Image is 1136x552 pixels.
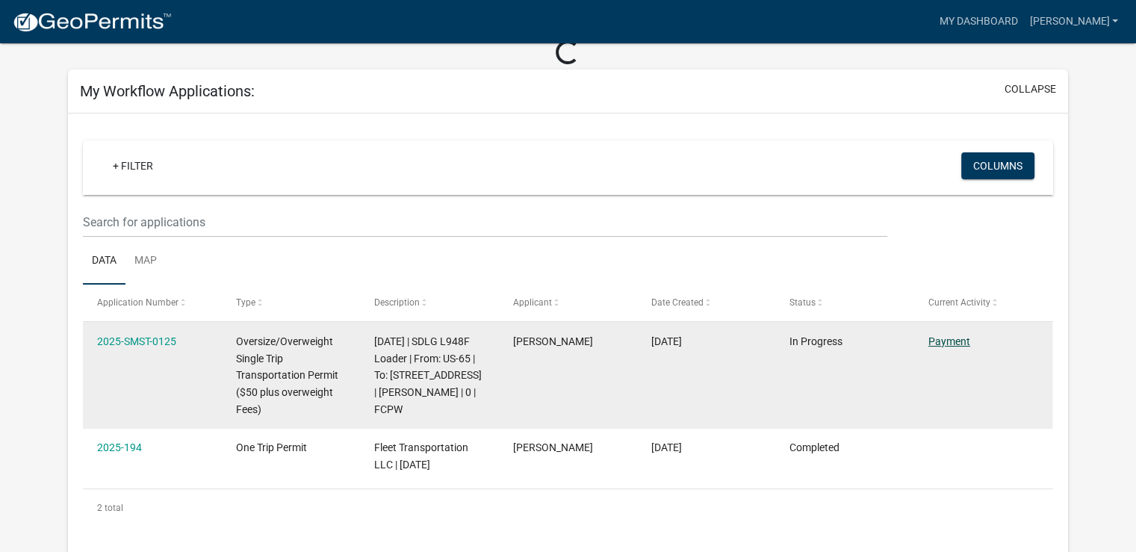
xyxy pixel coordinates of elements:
[651,441,682,453] span: 06/25/2025
[374,297,420,308] span: Description
[914,285,1052,320] datatable-header-cell: Current Activity
[68,114,1068,542] div: collapse
[97,335,176,347] a: 2025-SMST-0125
[83,238,125,285] a: Data
[80,82,255,100] h5: My Workflow Applications:
[775,285,913,320] datatable-header-cell: Status
[236,441,307,453] span: One Trip Permit
[928,335,970,347] a: Payment
[374,335,482,415] span: 08/15/2025 | SDLG L948F Loader | From: US-65 | To: 79778 County Rd. 84, Glenville | Tom | 0 | FCPW
[101,152,165,179] a: + Filter
[789,335,842,347] span: In Progress
[83,285,221,320] datatable-header-cell: Application Number
[961,152,1034,179] button: Columns
[498,285,636,320] datatable-header-cell: Applicant
[637,285,775,320] datatable-header-cell: Date Created
[513,297,552,308] span: Applicant
[236,335,338,415] span: Oversize/Overweight Single Trip Transportation Permit ($50 plus overweight Fees)
[1023,7,1124,36] a: [PERSON_NAME]
[513,335,593,347] span: Tom
[789,297,816,308] span: Status
[651,335,682,347] span: 08/15/2025
[83,207,887,238] input: Search for applications
[125,238,166,285] a: Map
[928,297,990,308] span: Current Activity
[933,7,1023,36] a: My Dashboard
[374,441,468,471] span: Fleet Transportation LLC | 06/25/2025
[221,285,359,320] datatable-header-cell: Type
[360,285,498,320] datatable-header-cell: Description
[236,297,255,308] span: Type
[651,297,704,308] span: Date Created
[789,441,839,453] span: Completed
[513,441,593,453] span: Tom
[97,297,179,308] span: Application Number
[83,489,1053,527] div: 2 total
[97,441,142,453] a: 2025-194
[1005,81,1056,97] button: collapse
